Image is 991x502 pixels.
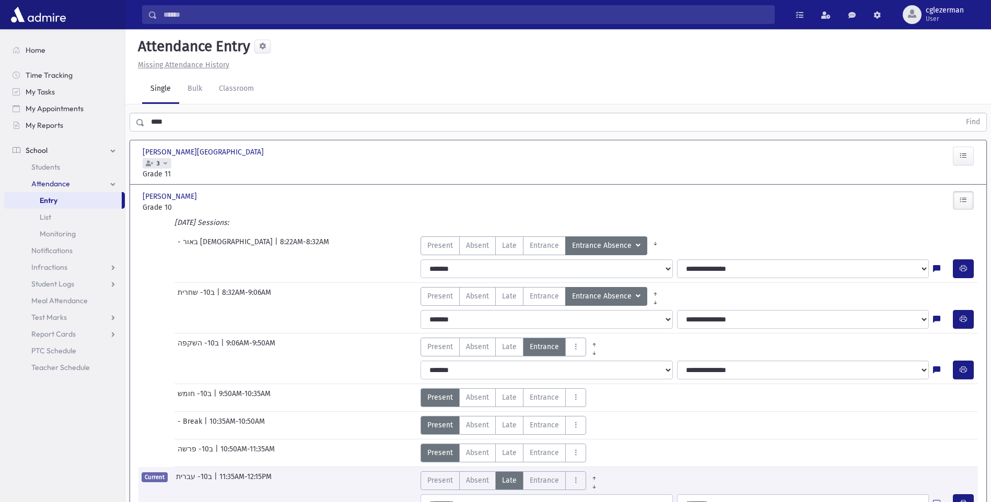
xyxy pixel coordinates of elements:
[926,6,964,15] span: cglezerman
[26,121,63,130] span: My Reports
[178,236,275,255] span: - באור [DEMOGRAPHIC_DATA]
[142,472,168,482] span: Current
[31,313,67,322] span: Test Marks
[4,225,125,242] a: Monitoring
[427,392,453,403] span: Present
[134,61,229,69] a: Missing Attendance History
[178,287,217,306] span: ב10- שחרית
[421,471,602,490] div: AttTypes
[40,196,57,205] span: Entry
[4,117,125,134] a: My Reports
[226,338,275,356] span: 9:06AM-9:50AM
[26,104,84,113] span: My Appointments
[178,416,204,435] span: - Break
[565,287,647,306] button: Entrance Absence
[4,192,122,209] a: Entry
[4,100,125,117] a: My Appointments
[427,341,453,352] span: Present
[421,444,586,462] div: AttTypes
[427,475,453,486] span: Present
[26,87,55,97] span: My Tasks
[502,291,517,302] span: Late
[4,142,125,159] a: School
[31,246,73,255] span: Notifications
[530,341,559,352] span: Entrance
[530,240,559,251] span: Entrance
[4,359,125,376] a: Teacher Schedule
[31,363,90,372] span: Teacher Schedule
[530,475,559,486] span: Entrance
[502,475,517,486] span: Late
[427,420,453,431] span: Present
[466,420,489,431] span: Absent
[174,218,229,227] i: [DATE] Sessions:
[143,147,266,158] span: [PERSON_NAME][GEOGRAPHIC_DATA]
[222,287,271,306] span: 8:32AM-9:06AM
[178,338,221,356] span: ב10- השקפה
[221,338,226,356] span: |
[572,240,634,252] span: Entrance Absence
[178,388,214,407] span: ב10- חומש
[143,191,199,202] span: [PERSON_NAME]
[26,70,73,80] span: Time Tracking
[209,416,265,435] span: 10:35AM-10:50AM
[211,75,262,104] a: Classroom
[155,160,162,167] span: 3
[427,240,453,251] span: Present
[572,291,634,302] span: Entrance Absence
[31,296,88,305] span: Meal Attendance
[143,169,273,180] span: Grade 11
[421,388,586,407] div: AttTypes
[8,4,68,25] img: AdmirePro
[530,291,559,302] span: Entrance
[427,291,453,302] span: Present
[530,420,559,431] span: Entrance
[466,392,489,403] span: Absent
[138,61,229,69] u: Missing Attendance History
[143,202,273,213] span: Grade 10
[502,341,517,352] span: Late
[466,291,489,302] span: Absent
[4,326,125,342] a: Report Cards
[4,67,125,83] a: Time Tracking
[502,240,517,251] span: Late
[219,471,272,490] span: 11:35AM-12:15PM
[134,38,250,55] h5: Attendance Entry
[530,392,559,403] span: Entrance
[4,259,125,276] a: Infractions
[31,162,60,172] span: Students
[31,279,74,289] span: Student Logs
[217,287,222,306] span: |
[502,447,517,458] span: Late
[502,392,517,403] span: Late
[530,447,559,458] span: Entrance
[4,175,125,192] a: Attendance
[31,329,76,339] span: Report Cards
[421,338,602,356] div: AttTypes
[214,388,219,407] span: |
[40,229,76,238] span: Monitoring
[179,75,211,104] a: Bulk
[40,212,51,222] span: List
[4,292,125,309] a: Meal Attendance
[176,471,214,490] span: ב10- עברית
[565,236,647,255] button: Entrance Absence
[275,236,280,255] span: |
[960,113,986,131] button: Find
[157,5,774,24] input: Search
[466,475,489,486] span: Absent
[421,416,586,435] div: AttTypes
[26,146,48,155] span: School
[4,276,125,292] a: Student Logs
[31,179,70,188] span: Attendance
[466,240,489,251] span: Absent
[31,346,76,355] span: PTC Schedule
[219,388,271,407] span: 9:50AM-10:35AM
[280,236,329,255] span: 8:22AM-8:32AM
[4,342,125,359] a: PTC Schedule
[421,287,663,306] div: AttTypes
[204,416,209,435] span: |
[4,83,125,100] a: My Tasks
[215,444,220,462] span: |
[4,309,125,326] a: Test Marks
